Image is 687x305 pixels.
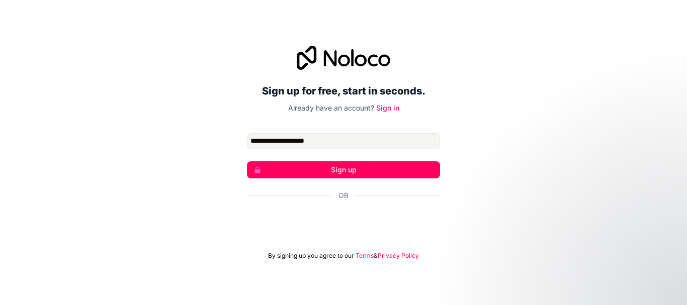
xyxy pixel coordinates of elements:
iframe: Intercom notifications message [486,230,687,300]
button: Sign up [247,161,440,178]
span: Already have an account? [288,104,374,112]
iframe: Sign in with Google Button [242,212,445,234]
a: Terms [356,252,374,260]
a: Privacy Policy [378,252,419,260]
span: By signing up you agree to our [268,252,354,260]
span: Or [338,190,349,200]
h2: Sign up for free, start in seconds. [247,82,440,100]
span: & [374,252,378,260]
a: Sign in [376,104,399,112]
input: Email address [247,133,440,149]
